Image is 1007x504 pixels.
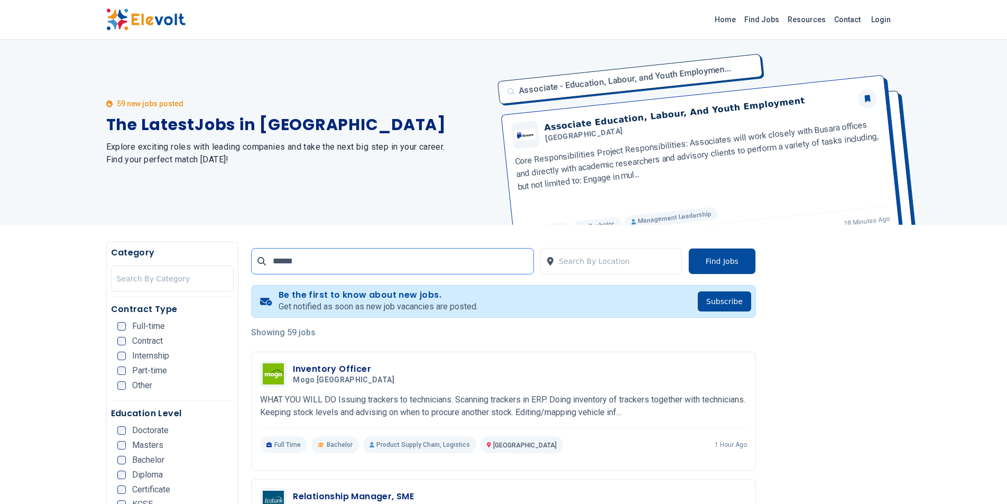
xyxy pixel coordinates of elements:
[783,11,830,28] a: Resources
[279,290,478,300] h4: Be the first to know about new jobs.
[132,426,169,435] span: Doctorate
[132,337,163,345] span: Contract
[132,381,152,390] span: Other
[111,407,234,420] h5: Education Level
[111,246,234,259] h5: Category
[293,363,399,375] h3: Inventory Officer
[132,352,169,360] span: Internship
[111,303,234,316] h5: Contract Type
[117,322,126,331] input: Full-time
[117,456,126,464] input: Bachelor
[117,441,126,450] input: Masters
[740,11,783,28] a: Find Jobs
[117,337,126,345] input: Contract
[117,381,126,390] input: Other
[132,485,170,494] span: Certificate
[117,98,183,109] p: 59 new jobs posted
[117,426,126,435] input: Doctorate
[117,366,126,375] input: Part-time
[710,11,740,28] a: Home
[715,441,747,449] p: 1 hour ago
[293,490,414,503] h3: Relationship Manager, SME
[865,9,897,30] a: Login
[830,11,865,28] a: Contact
[263,363,284,384] img: Mogo Kenya
[493,442,557,449] span: [GEOGRAPHIC_DATA]
[327,441,353,449] span: Bachelor
[132,366,167,375] span: Part-time
[132,441,163,450] span: Masters
[698,291,751,311] button: Subscribe
[132,471,163,479] span: Diploma
[954,453,1007,504] iframe: Chat Widget
[260,393,747,419] p: WHAT YOU WILL DO Issuing trackers to technicians. Scanning trackers in ERP. Doing inventory of tr...
[117,471,126,479] input: Diploma
[132,456,164,464] span: Bachelor
[260,361,747,453] a: Mogo KenyaInventory OfficerMogo [GEOGRAPHIC_DATA]WHAT YOU WILL DO Issuing trackers to technicians...
[363,436,476,453] p: Product Supply Chain, Logistics
[688,248,756,274] button: Find Jobs
[260,436,307,453] p: Full Time
[117,352,126,360] input: Internship
[117,485,126,494] input: Certificate
[251,326,756,339] p: Showing 59 jobs
[279,300,478,313] p: Get notified as soon as new job vacancies are posted.
[106,141,491,166] h2: Explore exciting roles with leading companies and take the next big step in your career. Find you...
[106,115,491,134] h1: The Latest Jobs in [GEOGRAPHIC_DATA]
[106,8,186,31] img: Elevolt
[293,375,394,385] span: Mogo [GEOGRAPHIC_DATA]
[132,322,165,331] span: Full-time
